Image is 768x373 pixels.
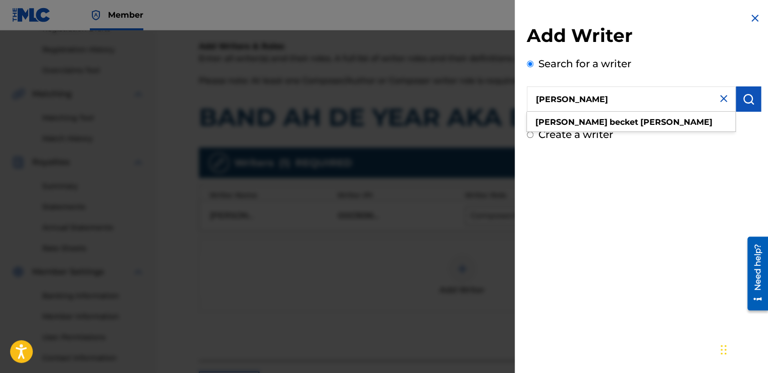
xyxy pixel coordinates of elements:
strong: becket [610,117,638,127]
iframe: Resource Center [740,233,768,314]
strong: [PERSON_NAME] [535,117,608,127]
img: Top Rightsholder [90,9,102,21]
strong: [PERSON_NAME] [640,117,712,127]
span: Member [108,9,143,21]
h2: Add Writer [527,24,761,50]
img: close [718,92,730,105]
label: Create a writer [538,128,613,141]
div: Drag [721,335,727,365]
label: Search for a writer [538,58,631,70]
img: MLC Logo [12,8,51,22]
input: Search writer's name or IPI Number [527,86,736,112]
img: Search Works [742,93,754,105]
iframe: Chat Widget [718,324,768,373]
